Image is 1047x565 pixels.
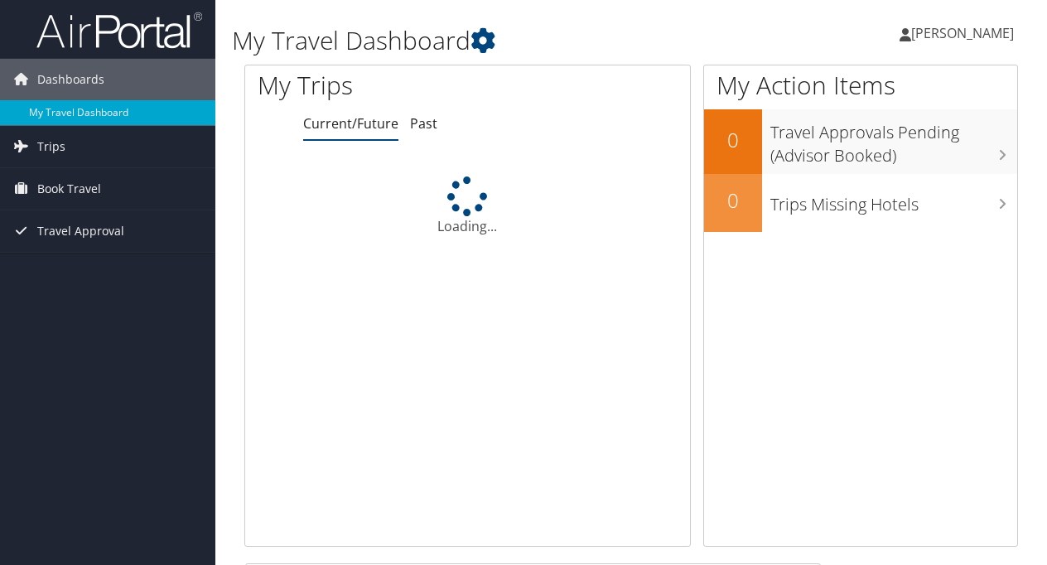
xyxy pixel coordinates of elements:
[37,168,101,210] span: Book Travel
[770,185,1017,216] h3: Trips Missing Hotels
[911,24,1014,42] span: [PERSON_NAME]
[704,109,1017,173] a: 0Travel Approvals Pending (Advisor Booked)
[37,126,65,167] span: Trips
[245,176,690,236] div: Loading...
[704,174,1017,232] a: 0Trips Missing Hotels
[232,23,765,58] h1: My Travel Dashboard
[37,210,124,252] span: Travel Approval
[704,68,1017,103] h1: My Action Items
[36,11,202,50] img: airportal-logo.png
[258,68,492,103] h1: My Trips
[410,114,437,133] a: Past
[704,126,762,154] h2: 0
[704,186,762,215] h2: 0
[900,8,1030,58] a: [PERSON_NAME]
[303,114,398,133] a: Current/Future
[37,59,104,100] span: Dashboards
[770,113,1017,167] h3: Travel Approvals Pending (Advisor Booked)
